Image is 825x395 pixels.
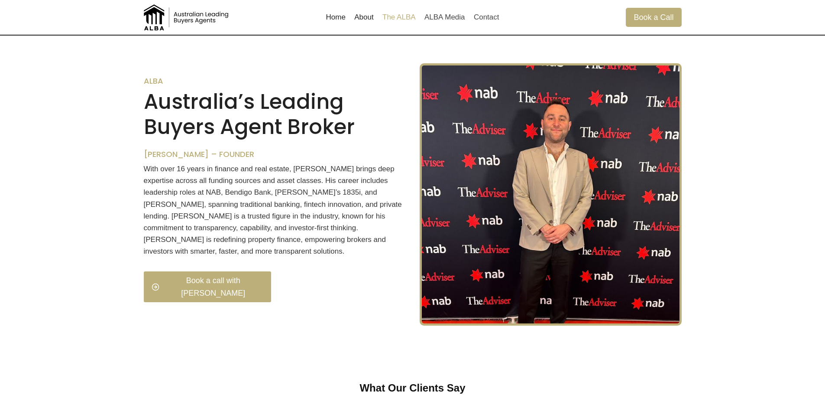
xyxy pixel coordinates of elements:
[420,7,469,28] a: ALBA Media
[144,163,406,258] p: With over 16 years in finance and real estate, [PERSON_NAME] brings deep expertise across all fun...
[378,7,420,28] a: The ALBA
[144,150,406,159] h6: [PERSON_NAME] – Founder
[163,274,264,300] span: Book a call with [PERSON_NAME]
[350,7,378,28] a: About
[144,271,272,303] a: Book a call with [PERSON_NAME]
[144,4,230,30] img: Australian Leading Buyers Agents
[144,89,406,139] h2: Australia’s Leading Buyers Agent Broker
[321,7,350,28] a: Home
[144,76,406,86] h6: ALBA
[626,8,681,26] a: Book a Call
[469,7,504,28] a: Contact
[321,7,503,28] nav: Primary Navigation
[144,381,682,395] div: What Our Clients Say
